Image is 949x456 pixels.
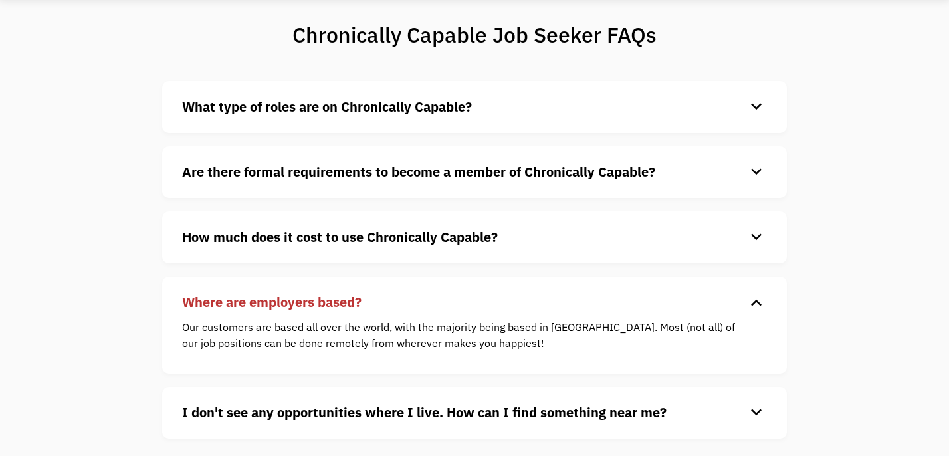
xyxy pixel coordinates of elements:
[746,403,767,423] div: keyboard_arrow_down
[182,403,667,421] strong: I don't see any opportunities where I live. How can I find something near me?
[182,293,362,311] strong: Where are employers based?
[746,292,767,312] div: keyboard_arrow_down
[182,163,655,181] strong: Are there formal requirements to become a member of Chronically Capable?
[182,319,747,351] p: Our customers are based all over the world, with the majority being based in [GEOGRAPHIC_DATA]. M...
[746,162,767,182] div: keyboard_arrow_down
[241,21,709,48] h1: Chronically Capable Job Seeker FAQs
[182,228,498,246] strong: How much does it cost to use Chronically Capable?
[182,98,472,116] strong: What type of roles are on Chronically Capable?
[746,227,767,247] div: keyboard_arrow_down
[746,97,767,117] div: keyboard_arrow_down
